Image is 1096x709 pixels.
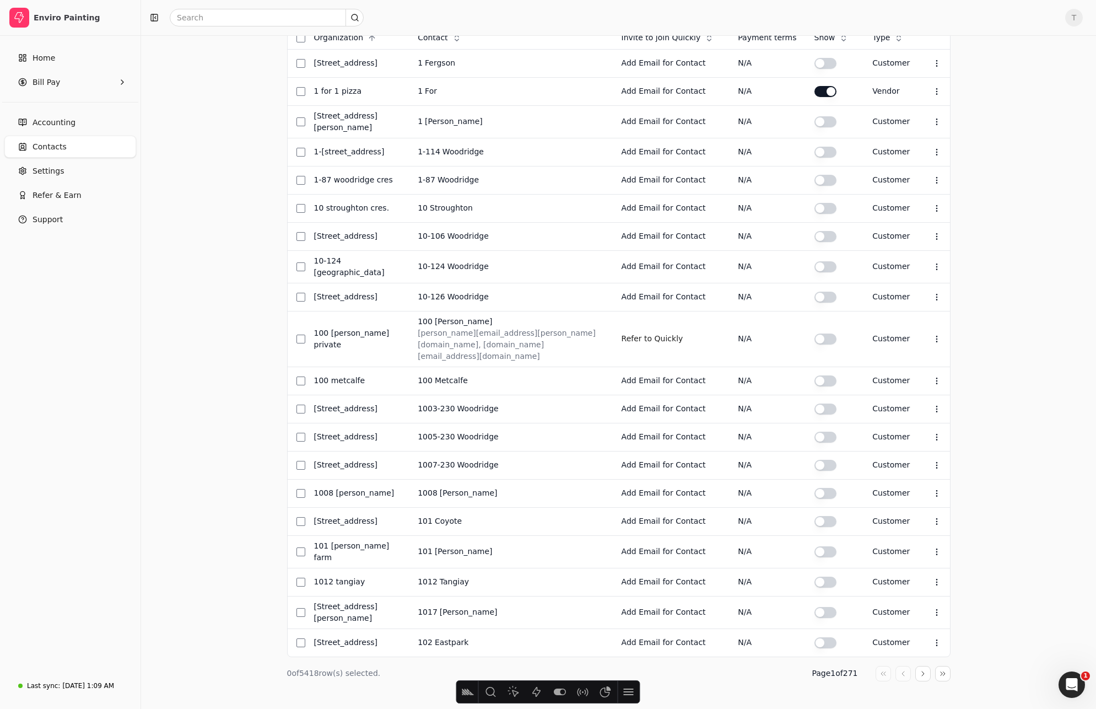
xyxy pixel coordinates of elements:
span: Type [872,32,890,44]
div: 10-106 [418,230,445,242]
a: Accounting [4,111,136,133]
div: [PERSON_NAME] [435,546,493,557]
button: Invite to join Quickly [622,29,721,47]
div: 10-124 [418,261,445,272]
div: customer [872,459,910,471]
div: 1008 [PERSON_NAME] [314,487,401,499]
div: N/A [738,515,796,527]
div: customer [872,515,910,527]
button: Select row [296,608,305,617]
div: Add Email for Contact [622,85,721,97]
div: N/A [738,487,796,499]
a: Contacts [4,136,136,158]
div: Woodridge [447,291,489,303]
div: N/A [738,546,796,557]
span: Accounting [33,117,75,128]
div: 1-[STREET_ADDRESS] [314,146,401,158]
div: Add Email for Contact [622,174,721,186]
div: Add Email for Contact [622,606,721,618]
div: Add Email for Contact [622,403,721,415]
div: Add Email for Contact [622,230,721,242]
div: 1-114 [418,146,440,158]
div: Tangiay [440,576,469,588]
div: N/A [738,459,796,471]
button: Select row [296,489,305,498]
span: Invite to join Quickly [622,32,701,44]
div: customer [872,375,910,386]
div: 10 Stroughton Cres. [314,202,401,214]
div: N/A [738,606,796,618]
button: Contact [418,29,467,47]
div: Add Email for Contact [622,146,721,158]
div: [STREET_ADDRESS] [314,459,401,471]
div: Page 1 of 271 [812,668,857,679]
button: Select row [296,87,305,96]
div: customer [872,291,910,303]
button: Select row [296,578,305,587]
button: Select row [296,293,305,302]
div: customer [872,174,910,186]
div: [DATE] 1:09 AM [62,681,114,691]
button: Select row [296,117,305,126]
div: [STREET_ADDRESS] [314,431,401,443]
div: customer [872,546,910,557]
div: Woodridge [457,403,499,415]
div: 10-124 [GEOGRAPHIC_DATA] [314,255,401,278]
button: Select row [296,517,305,526]
a: Home [4,47,136,69]
div: customer [872,487,910,499]
span: Organization [314,32,364,44]
div: [STREET_ADDRESS][PERSON_NAME] [314,110,401,133]
button: Organization [314,29,384,47]
div: Add Email for Contact [622,637,721,648]
div: [STREET_ADDRESS] [314,57,401,69]
div: 1-87 [418,174,435,186]
div: customer [872,576,910,588]
div: 1012 Tangiay [314,576,401,588]
div: Woodridge [457,459,499,471]
div: 102 [418,637,433,648]
div: 1 for 1 Pizza [314,85,401,97]
button: Select row [296,262,305,271]
div: Woodridge [438,174,479,186]
div: N/A [738,116,796,127]
div: 1-87 Woodridge Cres [314,174,401,186]
div: N/A [738,174,796,186]
div: N/A [738,291,796,303]
div: customer [872,116,910,127]
div: 1 [418,85,423,97]
div: for [425,85,437,97]
div: Woodridge [447,230,489,242]
div: N/A [738,57,796,69]
span: Refer & Earn [33,190,82,201]
div: [STREET_ADDRESS] [314,637,401,648]
div: vendor [872,85,910,97]
button: Select row [296,335,305,343]
div: N/A [738,202,796,214]
button: Select row [296,377,305,385]
div: N/A [738,403,796,415]
div: customer [872,403,910,415]
div: Payment terms [738,32,796,44]
span: Show [814,32,835,44]
input: Search [170,9,364,26]
div: customer [872,431,910,443]
span: Support [33,214,63,225]
div: Add Email for Contact [622,431,721,443]
div: 0 of 5418 row(s) selected. [287,668,381,679]
div: 1 [418,57,423,69]
div: customer [872,230,910,242]
div: N/A [738,85,796,97]
div: Coyote [435,515,462,527]
div: 1003-230 [418,403,455,415]
div: customer [872,146,910,158]
div: [PERSON_NAME] [440,606,498,618]
button: Refer to Quickly [622,330,683,348]
div: 101 [418,546,433,557]
div: 101 [418,515,433,527]
div: N/A [738,576,796,588]
div: customer [872,606,910,618]
div: [STREET_ADDRESS] [314,291,401,303]
div: Add Email for Contact [622,515,721,527]
div: Add Email for Contact [622,375,721,386]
